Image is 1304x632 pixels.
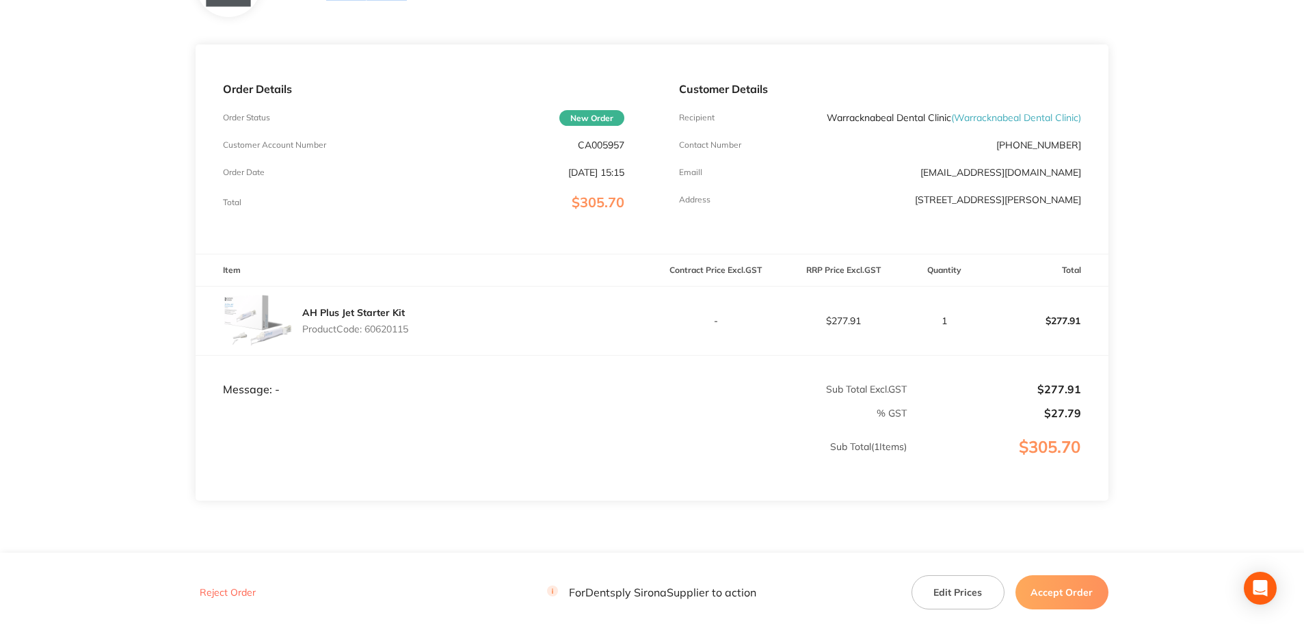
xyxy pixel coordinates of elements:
img: c2Z2NXhydQ [223,287,291,355]
p: Order Date [223,168,265,177]
p: Product Code: 60620115 [302,324,408,334]
th: RRP Price Excl. GST [780,254,907,287]
th: Total [981,254,1108,287]
th: Contract Price Excl. GST [652,254,780,287]
div: Open Intercom Messenger [1244,572,1277,605]
p: $27.79 [908,407,1081,419]
span: $305.70 [572,194,624,211]
p: Sub Total Excl. GST [652,384,907,395]
p: $277.91 [981,304,1108,337]
p: % GST [196,408,907,419]
p: Order Details [223,83,624,95]
p: Customer Account Number [223,140,326,150]
span: ( Warracknabeal Dental Clinic ) [951,111,1081,124]
p: $277.91 [908,383,1081,395]
span: New Order [559,110,624,126]
p: Customer Details [679,83,1080,95]
a: [EMAIL_ADDRESS][DOMAIN_NAME] [920,166,1081,179]
p: Emaill [679,168,702,177]
p: [DATE] 15:15 [568,167,624,178]
a: AH Plus Jet Starter Kit [302,306,405,319]
th: Quantity [907,254,981,287]
p: Contact Number [679,140,741,150]
p: Warracknabeal Dental Clinic [827,112,1081,123]
td: Message: - [196,355,652,396]
button: Reject Order [196,587,260,599]
p: [PHONE_NUMBER] [996,140,1081,150]
button: Edit Prices [912,575,1004,609]
p: CA005957 [578,140,624,150]
p: $277.91 [780,315,907,326]
p: Address [679,195,710,205]
p: - [652,315,779,326]
p: 1 [908,315,980,326]
button: Accept Order [1015,575,1108,609]
p: Recipient [679,113,715,122]
p: Total [223,198,241,207]
p: Order Status [223,113,270,122]
p: [STREET_ADDRESS][PERSON_NAME] [915,194,1081,205]
p: Sub Total ( 1 Items) [196,441,907,479]
p: $305.70 [908,438,1108,484]
p: For Dentsply Sirona Supplier to action [547,586,756,599]
th: Item [196,254,652,287]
